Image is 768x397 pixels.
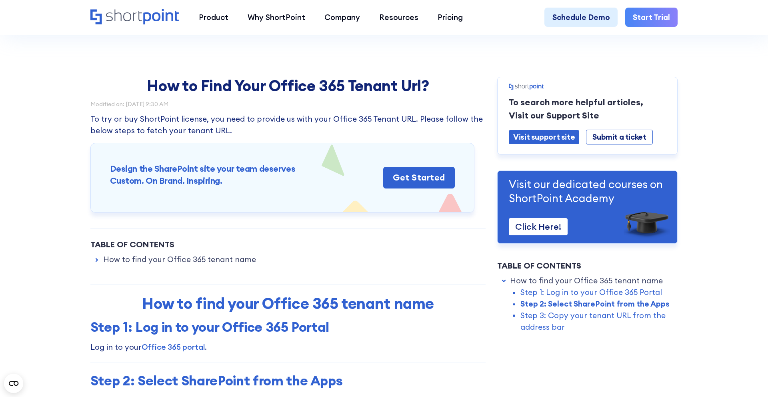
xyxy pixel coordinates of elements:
iframe: Chat Widget [624,304,768,397]
div: Resources [379,12,418,23]
a: Pricing [428,8,472,27]
h3: Step 1: Log in to your Office 365 Portal [90,319,486,335]
a: Company [315,8,370,27]
div: Why ShortPoint [248,12,305,23]
a: Resources [370,8,428,27]
a: Home [90,9,180,26]
p: To search more helpful articles, Visit our Support Site [509,96,666,122]
div: Table of Contents [497,260,678,272]
a: How to find your Office 365 tenant name [510,275,663,287]
a: Click Here! [509,218,568,236]
h3: Design the SharePoint site your team deserves Custom. On Brand. Inspiring. [110,162,296,186]
div: Pricing [438,12,463,23]
a: Step 1: Log in to your Office 365 Portal [520,287,662,298]
a: Step 2: Select SharePoint from the Apps [520,298,670,310]
a: Visit support site [509,130,579,144]
div: Modified on: [DATE] 9:30 AM [90,101,486,107]
h2: How to find your Office 365 tenant name [138,295,438,313]
div: Table of Contents [90,239,486,251]
h1: How to Find Your Office 365 Tenant Url? [138,77,438,95]
a: Schedule Demo [544,8,617,27]
a: Submit a ticket [586,130,652,144]
div: Company [324,12,360,23]
button: Open CMP widget [4,374,23,393]
a: Product [189,8,238,27]
a: get started [383,167,455,188]
a: Start Trial [625,8,678,27]
div: Product [199,12,228,23]
a: Office 365 portal [142,342,205,352]
a: How to find your Office 365 tenant name [103,254,256,265]
p: To try or buy ShortPoint license, you need to provide us with your Office 365 Tenant URL. Please ... [90,113,486,136]
a: Step 3: Copy your tenant URL from the address bar [520,310,678,333]
p: Visit our dedicated courses on ShortPoint Academy [509,177,666,205]
h3: Step 2: Select SharePoint from the Apps [90,373,486,389]
a: Why ShortPoint [238,8,315,27]
p: Log in to your . [90,341,486,353]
